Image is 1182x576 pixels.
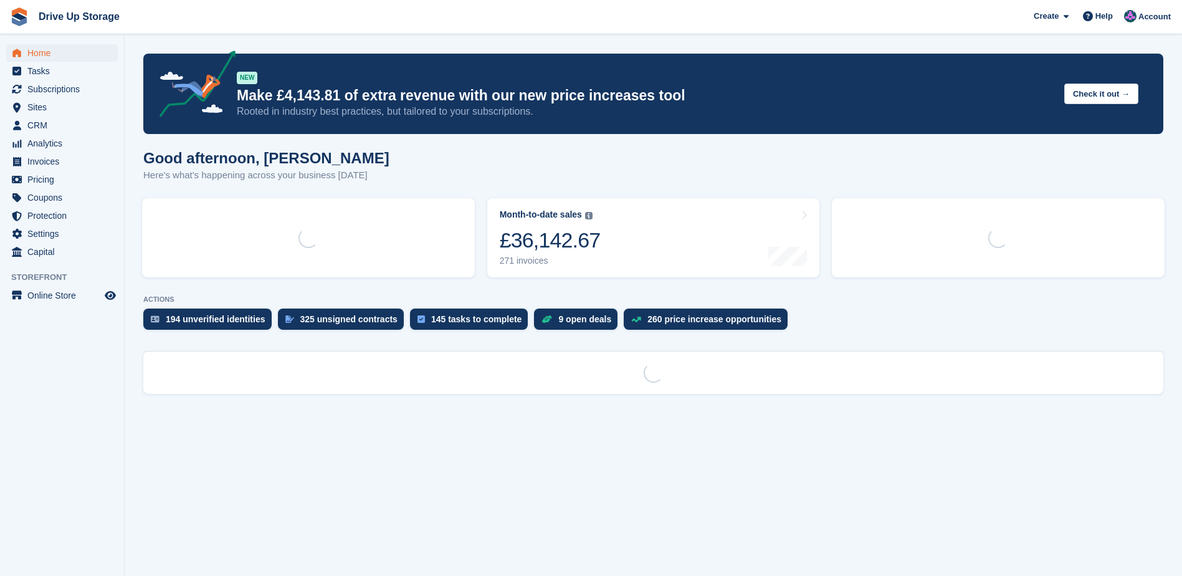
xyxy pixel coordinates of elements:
[143,150,389,166] h1: Good afternoon, [PERSON_NAME]
[300,314,398,324] div: 325 unsigned contracts
[27,135,102,152] span: Analytics
[285,315,294,323] img: contract_signature_icon-13c848040528278c33f63329250d36e43548de30e8caae1d1a13099fd9432cc5.svg
[1064,84,1138,104] button: Check it out →
[541,315,552,324] img: deal-1b604bf984904fb50ccaf53a9ad4b4a5d6e5aea283cecdc64d6e3604feb123c2.svg
[6,243,118,261] a: menu
[151,315,160,323] img: verify_identity-adf6edd0f0f0b5bbfe63781bf79b02c33cf7c696d77639b501bdc392416b5a36.svg
[500,228,601,253] div: £36,142.67
[237,72,257,84] div: NEW
[6,98,118,116] a: menu
[27,117,102,134] span: CRM
[558,314,611,324] div: 9 open deals
[6,287,118,304] a: menu
[631,317,641,322] img: price_increase_opportunities-93ffe204e8149a01c8c9dc8f82e8f89637d9d84a8eef4429ea346261dce0b2c0.svg
[534,309,624,336] a: 9 open deals
[410,309,535,336] a: 145 tasks to complete
[585,212,593,219] img: icon-info-grey-7440780725fd019a000dd9b08b2336e03edf1995a4989e88bcd33f0948082b44.svg
[500,256,601,266] div: 271 invoices
[1095,10,1113,22] span: Help
[143,295,1163,304] p: ACTIONS
[417,315,425,323] img: task-75834270c22a3079a89374b754ae025e5fb1db73e45f91037f5363f120a921f8.svg
[500,209,582,220] div: Month-to-date sales
[149,50,236,122] img: price-adjustments-announcement-icon-8257ccfd72463d97f412b2fc003d46551f7dbcb40ab6d574587a9cd5c0d94...
[6,80,118,98] a: menu
[166,314,265,324] div: 194 unverified identities
[27,243,102,261] span: Capital
[1034,10,1059,22] span: Create
[278,309,410,336] a: 325 unsigned contracts
[10,7,29,26] img: stora-icon-8386f47178a22dfd0bd8f6a31ec36ba5ce8667c1dd55bd0f319d3a0aa187defe.svg
[27,44,102,62] span: Home
[27,207,102,224] span: Protection
[6,62,118,80] a: menu
[1138,11,1171,23] span: Account
[103,288,118,303] a: Preview store
[6,207,118,224] a: menu
[27,171,102,188] span: Pricing
[1124,10,1137,22] img: Andy
[237,105,1054,118] p: Rooted in industry best practices, but tailored to your subscriptions.
[6,153,118,170] a: menu
[27,80,102,98] span: Subscriptions
[6,135,118,152] a: menu
[647,314,781,324] div: 260 price increase opportunities
[624,309,794,336] a: 260 price increase opportunities
[143,168,389,183] p: Here's what's happening across your business [DATE]
[6,171,118,188] a: menu
[27,225,102,242] span: Settings
[27,287,102,304] span: Online Store
[6,189,118,206] a: menu
[27,98,102,116] span: Sites
[27,189,102,206] span: Coupons
[487,198,820,277] a: Month-to-date sales £36,142.67 271 invoices
[11,271,124,284] span: Storefront
[143,309,278,336] a: 194 unverified identities
[27,153,102,170] span: Invoices
[34,6,125,27] a: Drive Up Storage
[237,87,1054,105] p: Make £4,143.81 of extra revenue with our new price increases tool
[431,314,522,324] div: 145 tasks to complete
[6,225,118,242] a: menu
[6,44,118,62] a: menu
[27,62,102,80] span: Tasks
[6,117,118,134] a: menu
